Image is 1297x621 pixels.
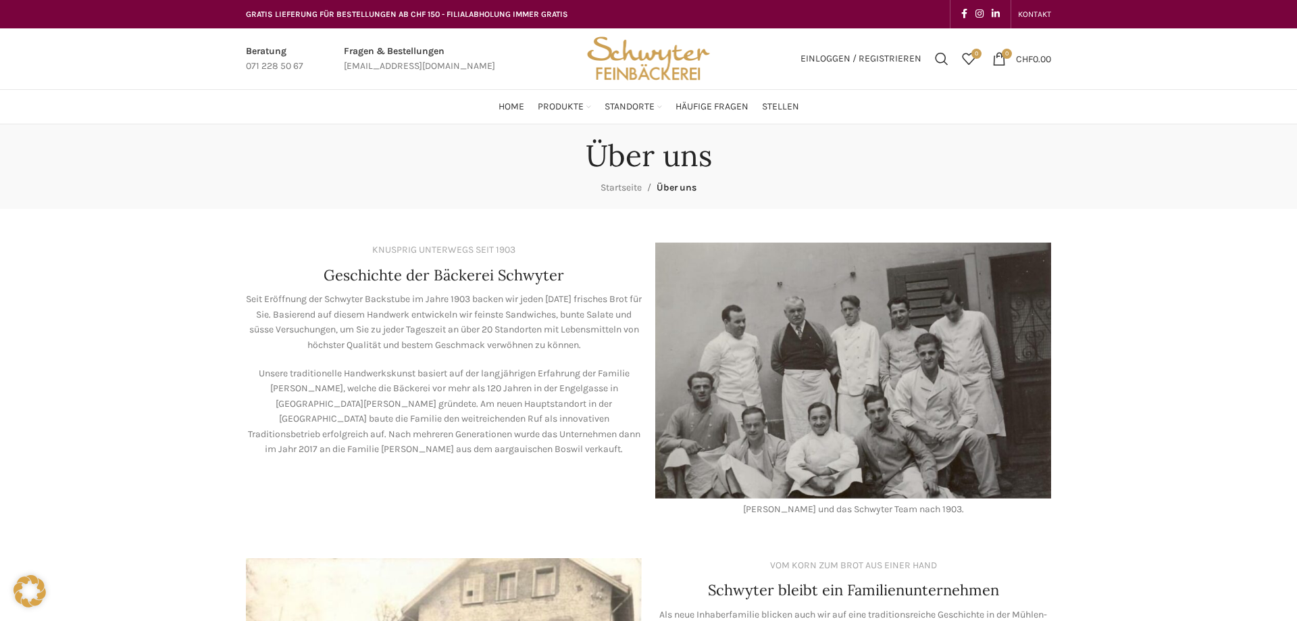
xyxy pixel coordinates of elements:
[708,580,999,601] h4: Schwyter bleibt ein Familienunternehmen
[657,182,696,193] span: Über uns
[762,101,799,114] span: Stellen
[770,558,937,573] div: VOM KORN ZUM BROT AUS EINER HAND
[499,101,524,114] span: Home
[586,138,712,174] h1: Über uns
[601,182,642,193] a: Startseite
[1018,1,1051,28] a: KONTAKT
[1016,53,1051,64] bdi: 0.00
[344,44,495,74] a: Infobox link
[246,44,303,74] a: Infobox link
[676,101,748,114] span: Häufige Fragen
[582,52,715,64] a: Site logo
[246,9,568,19] span: GRATIS LIEFERUNG FÜR BESTELLUNGEN AB CHF 150 - FILIALABHOLUNG IMMER GRATIS
[1016,53,1033,64] span: CHF
[324,265,564,286] h4: Geschichte der Bäckerei Schwyter
[794,45,928,72] a: Einloggen / Registrieren
[955,45,982,72] a: 0
[605,101,655,114] span: Standorte
[655,502,1051,517] div: [PERSON_NAME] und das Schwyter Team nach 1903.
[538,93,591,120] a: Produkte
[928,45,955,72] a: Suchen
[1002,49,1012,59] span: 0
[676,93,748,120] a: Häufige Fragen
[800,54,921,64] span: Einloggen / Registrieren
[605,93,662,120] a: Standorte
[239,93,1058,120] div: Main navigation
[957,5,971,24] a: Facebook social link
[971,5,988,24] a: Instagram social link
[538,101,584,114] span: Produkte
[246,292,642,353] p: Seit Eröffnung der Schwyter Backstube im Jahre 1903 backen wir jeden [DATE] frisches Brot für Sie...
[988,5,1004,24] a: Linkedin social link
[1011,1,1058,28] div: Secondary navigation
[582,28,715,89] img: Bäckerei Schwyter
[762,93,799,120] a: Stellen
[1018,9,1051,19] span: KONTAKT
[246,366,642,457] p: Unsere traditionelle Handwerkskunst basiert auf der langjährigen Erfahrung der Familie [PERSON_NA...
[986,45,1058,72] a: 0 CHF0.00
[372,243,515,257] div: KNUSPRIG UNTERWEGS SEIT 1903
[955,45,982,72] div: Meine Wunschliste
[971,49,982,59] span: 0
[499,93,524,120] a: Home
